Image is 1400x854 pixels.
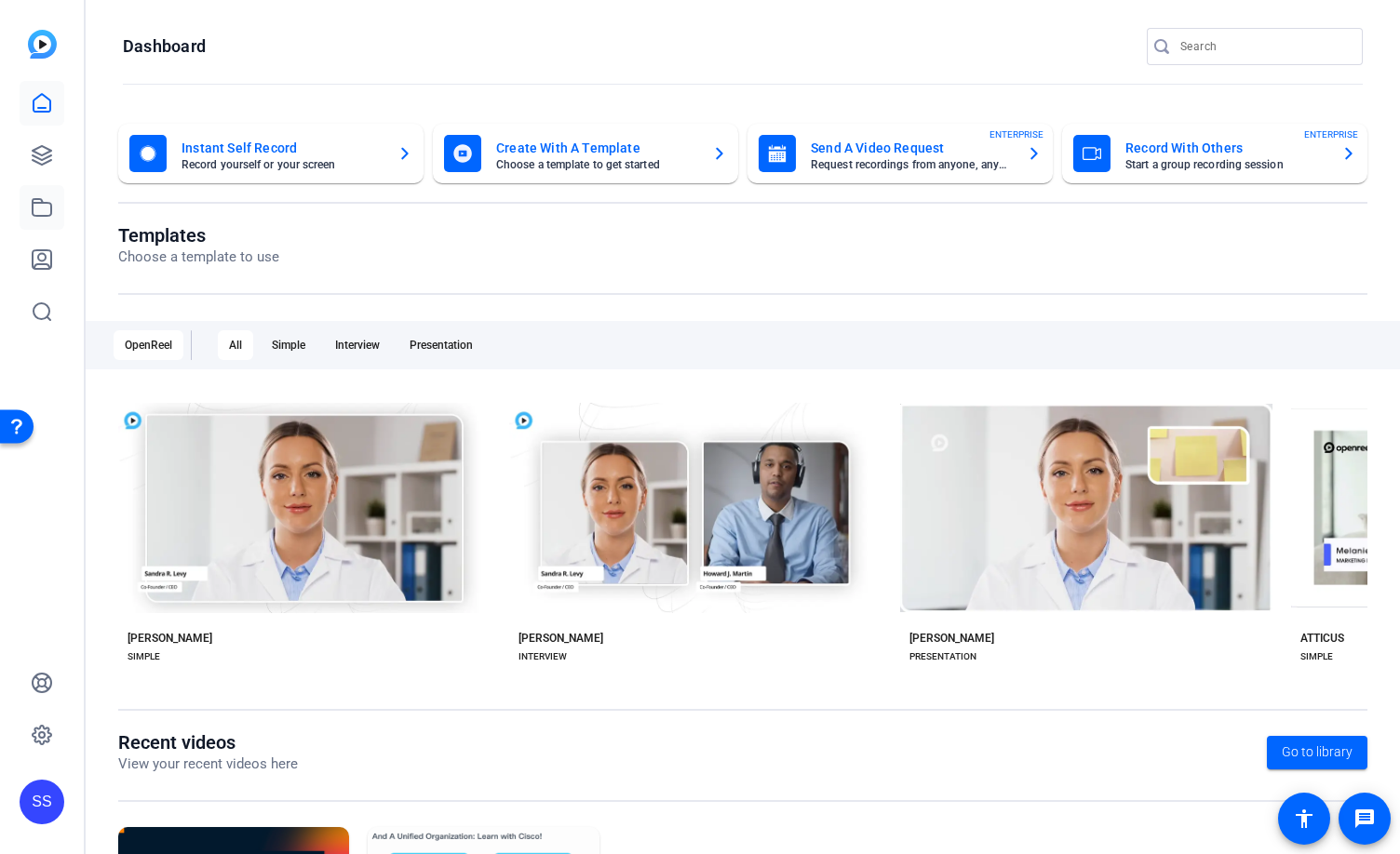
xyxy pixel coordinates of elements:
[909,631,994,646] div: [PERSON_NAME]
[123,35,206,58] h1: Dashboard
[118,247,279,268] p: Choose a template to use
[1125,137,1326,159] mat-card-title: Record With Others
[811,159,1012,170] mat-card-subtitle: Request recordings from anyone, anywhere
[496,159,697,170] mat-card-subtitle: Choose a template to get started
[128,649,160,664] div: SIMPLE
[496,137,697,159] mat-card-title: Create With A Template
[1282,742,1353,762] span: Go to library
[1267,736,1367,769] a: Go to library
[747,124,1053,183] button: Send A Video RequestRequest recordings from anyone, anywhereENTERPRISE
[218,330,253,360] div: All
[811,137,1012,159] mat-card-title: Send A Video Request
[1180,35,1348,58] input: Search
[989,127,1043,141] span: ENTERPRISE
[118,731,298,754] h1: Recent videos
[182,137,383,159] mat-card-title: Instant Self Record
[114,330,183,360] div: OpenReel
[20,780,64,824] div: SS
[28,30,57,59] img: blue-gradient.svg
[1353,807,1376,830] mat-icon: message
[261,330,316,360] div: Simple
[518,631,603,646] div: [PERSON_NAME]
[1293,807,1315,830] mat-icon: accessibility
[128,631,212,646] div: [PERSON_NAME]
[1125,159,1326,170] mat-card-subtitle: Start a group recording session
[909,649,976,664] div: PRESENTATION
[433,124,738,183] button: Create With A TemplateChoose a template to get started
[118,754,298,775] p: View your recent videos here
[1304,127,1358,141] span: ENTERPRISE
[324,330,391,360] div: Interview
[1062,124,1367,183] button: Record With OthersStart a group recording sessionENTERPRISE
[398,330,484,360] div: Presentation
[1300,649,1333,664] div: SIMPLE
[182,159,383,170] mat-card-subtitle: Record yourself or your screen
[1300,631,1344,646] div: ATTICUS
[118,124,424,183] button: Instant Self RecordRecord yourself or your screen
[518,649,567,664] div: INTERVIEW
[118,224,279,247] h1: Templates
